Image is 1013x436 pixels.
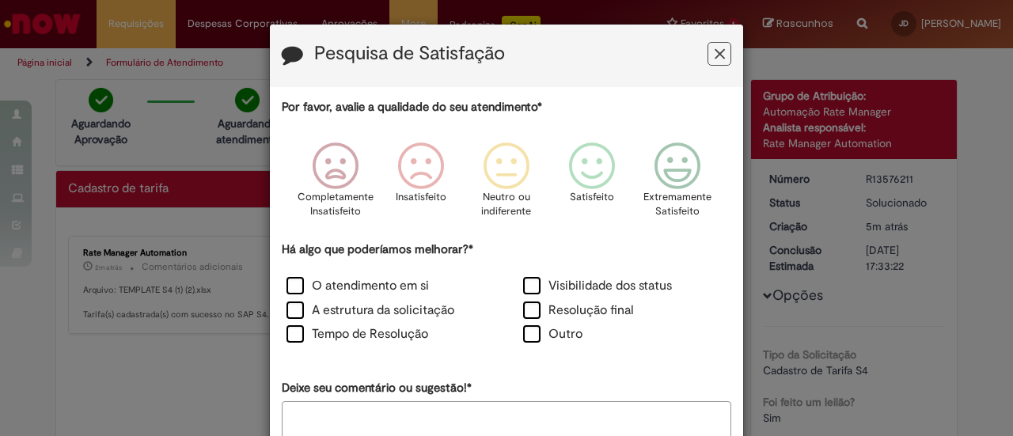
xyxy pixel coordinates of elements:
div: Satisfeito [552,131,632,239]
label: Pesquisa de Satisfação [314,44,505,64]
label: Por favor, avalie a qualidade do seu atendimento* [282,99,542,116]
label: Deixe seu comentário ou sugestão!* [282,380,472,396]
p: Completamente Insatisfeito [298,190,374,219]
label: Outro [523,325,582,343]
div: Extremamente Satisfeito [637,131,718,239]
p: Satisfeito [570,190,614,205]
label: Resolução final [523,301,634,320]
label: Visibilidade dos status [523,277,672,295]
label: Tempo de Resolução [286,325,428,343]
div: Insatisfeito [381,131,461,239]
label: A estrutura da solicitação [286,301,454,320]
div: Neutro ou indiferente [466,131,547,239]
div: Completamente Insatisfeito [294,131,375,239]
p: Neutro ou indiferente [478,190,535,219]
p: Extremamente Satisfeito [643,190,711,219]
p: Insatisfeito [396,190,446,205]
div: Há algo que poderíamos melhorar?* [282,241,731,348]
label: O atendimento em si [286,277,429,295]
